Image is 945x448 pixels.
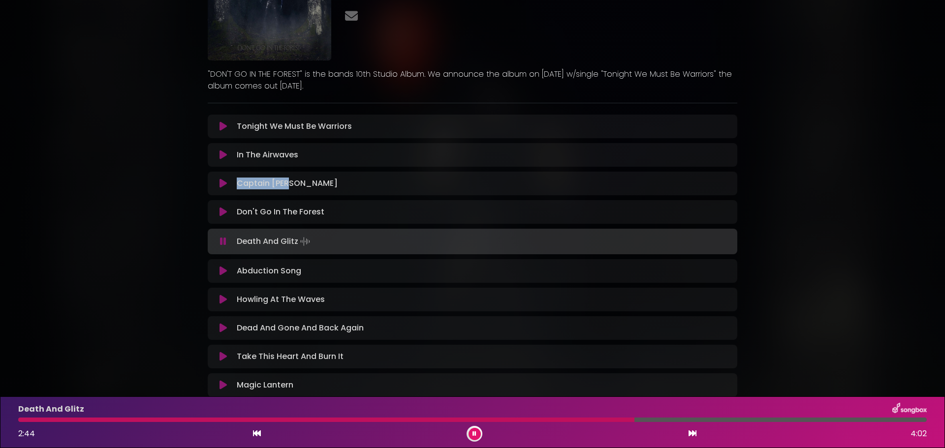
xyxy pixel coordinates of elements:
[18,403,84,415] p: Death And Glitz
[208,68,737,92] p: "DON'T GO IN THE FOREST" is the bands 10th Studio Album. We announce the album on [DATE] w/single...
[237,265,301,277] p: Abduction Song
[237,322,364,334] p: Dead And Gone And Back Again
[237,379,293,391] p: Magic Lantern
[237,294,325,305] p: Howling At The Waves
[237,120,352,132] p: Tonight We Must Be Warriors
[18,428,35,439] span: 2:44
[237,351,344,362] p: Take This Heart And Burn It
[237,206,324,218] p: Don't Go In The Forest
[911,428,927,440] span: 4:02
[298,235,312,248] img: waveform4.gif
[892,403,927,416] img: songbox-logo-white.png
[237,149,298,161] p: In The Airwaves
[237,235,312,248] p: Death And Glitz
[237,178,338,189] p: Captain [PERSON_NAME]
